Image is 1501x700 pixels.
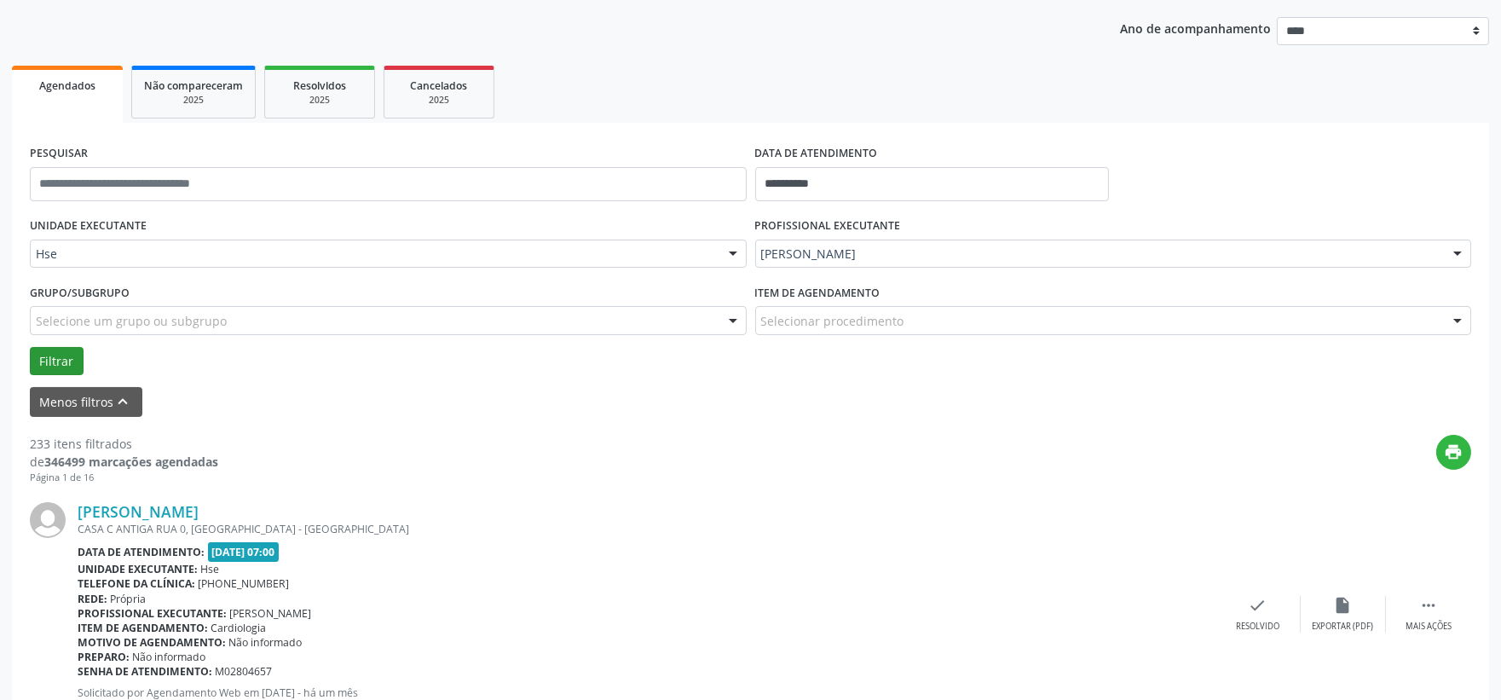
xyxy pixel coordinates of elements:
[201,562,220,576] span: Hse
[229,635,303,650] span: Não informado
[396,94,482,107] div: 2025
[78,592,107,606] b: Rede:
[761,312,904,330] span: Selecionar procedimento
[755,141,878,167] label: DATA DE ATENDIMENTO
[1249,596,1267,615] i: check
[39,78,95,93] span: Agendados
[216,664,273,679] span: M02804657
[114,392,133,411] i: keyboard_arrow_up
[1334,596,1353,615] i: insert_drive_file
[1406,621,1452,633] div: Mais ações
[78,635,226,650] b: Motivo de agendamento:
[30,435,218,453] div: 233 itens filtrados
[78,562,198,576] b: Unidade executante:
[30,387,142,417] button: Menos filtroskeyboard_arrow_up
[30,141,88,167] label: PESQUISAR
[211,621,267,635] span: Cardiologia
[755,280,880,306] label: Item de agendamento
[30,502,66,538] img: img
[144,78,243,93] span: Não compareceram
[44,454,218,470] strong: 346499 marcações agendadas
[293,78,346,93] span: Resolvidos
[230,606,312,621] span: [PERSON_NAME]
[78,576,195,591] b: Telefone da clínica:
[208,542,280,562] span: [DATE] 07:00
[111,592,147,606] span: Própria
[78,606,227,621] b: Profissional executante:
[1120,17,1271,38] p: Ano de acompanhamento
[36,246,712,263] span: Hse
[1236,621,1279,633] div: Resolvido
[78,664,212,679] b: Senha de atendimento:
[78,545,205,559] b: Data de atendimento:
[78,621,208,635] b: Item de agendamento:
[36,312,227,330] span: Selecione um grupo ou subgrupo
[277,94,362,107] div: 2025
[30,280,130,306] label: Grupo/Subgrupo
[1313,621,1374,633] div: Exportar (PDF)
[78,650,130,664] b: Preparo:
[30,453,218,471] div: de
[761,246,1437,263] span: [PERSON_NAME]
[30,471,218,485] div: Página 1 de 16
[411,78,468,93] span: Cancelados
[30,347,84,376] button: Filtrar
[1419,596,1438,615] i: 
[1436,435,1471,470] button: print
[78,502,199,521] a: [PERSON_NAME]
[755,213,901,240] label: PROFISSIONAL EXECUTANTE
[1445,443,1463,461] i: print
[78,522,1215,536] div: CASA C ANTIGA RUA 0, [GEOGRAPHIC_DATA] - [GEOGRAPHIC_DATA]
[144,94,243,107] div: 2025
[30,213,147,240] label: UNIDADE EXECUTANTE
[199,576,290,591] span: [PHONE_NUMBER]
[133,650,206,664] span: Não informado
